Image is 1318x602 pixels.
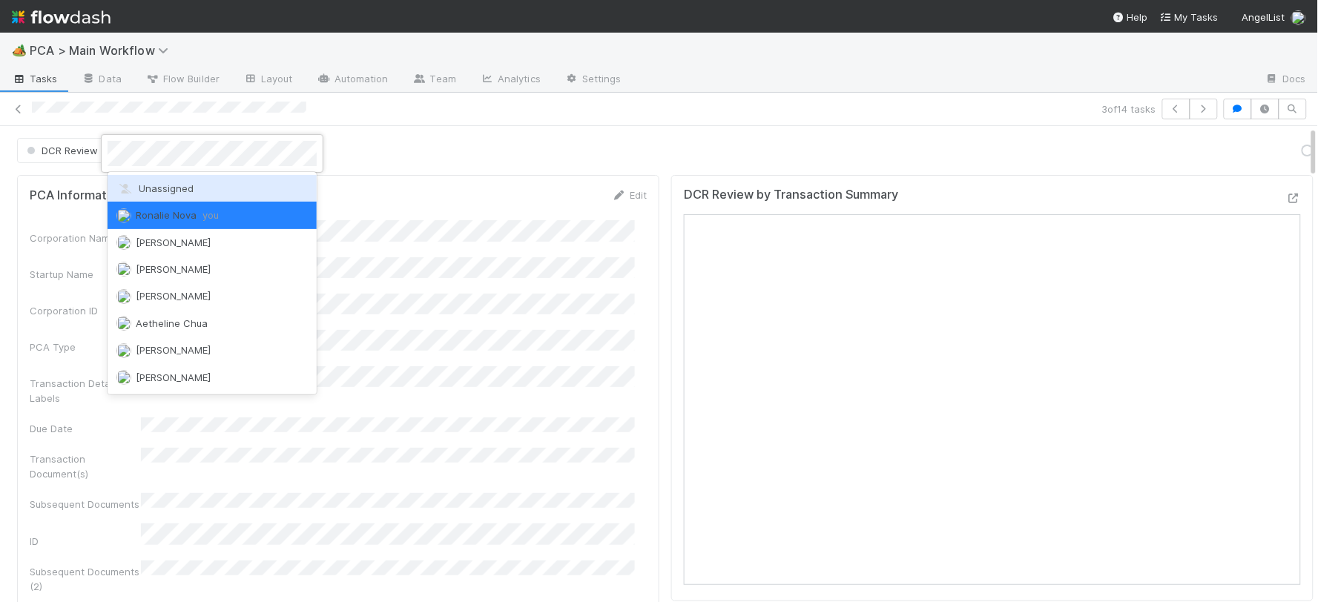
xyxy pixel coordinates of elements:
span: Aetheline Chua [136,317,208,329]
img: avatar_103f69d0-f655-4f4f-bc28-f3abe7034599.png [116,316,131,331]
span: Unassigned [116,182,194,194]
img: avatar_1d14498f-6309-4f08-8780-588779e5ce37.png [116,262,131,277]
span: you [202,209,219,221]
span: [PERSON_NAME] [136,371,211,383]
span: [PERSON_NAME] [136,236,211,248]
img: avatar_df83acd9-d480-4d6e-a150-67f005a3ea0d.png [116,370,131,385]
span: [PERSON_NAME] [136,290,211,302]
img: avatar_55c8bf04-bdf8-4706-8388-4c62d4787457.png [116,289,131,304]
span: [PERSON_NAME] [136,344,211,356]
img: avatar_55a2f090-1307-4765-93b4-f04da16234ba.png [116,235,131,250]
span: [PERSON_NAME] [136,263,211,275]
span: Ronalie Nova [136,209,219,221]
img: avatar_adb74e0e-9f86-401c-adfc-275927e58b0b.png [116,343,131,358]
img: avatar_0d9988fd-9a15-4cc7-ad96-88feab9e0fa9.png [116,208,131,223]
